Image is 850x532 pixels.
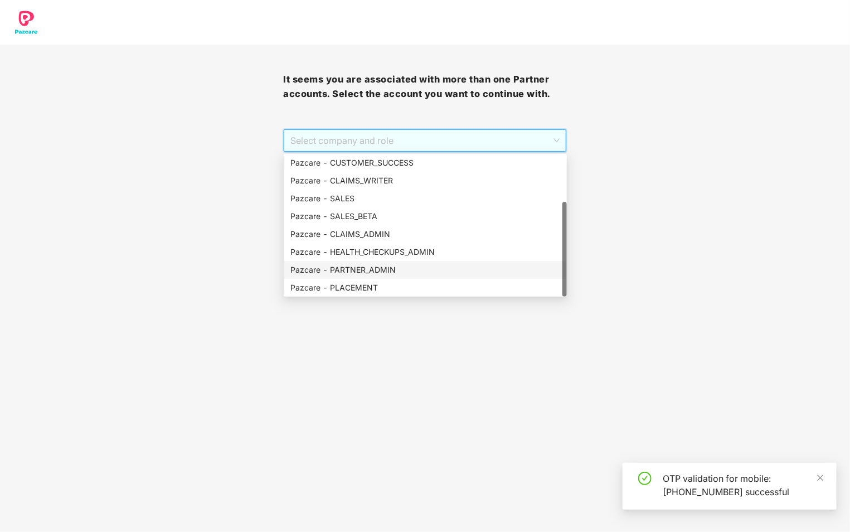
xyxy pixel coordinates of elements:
[284,172,567,190] div: Pazcare - CLAIMS_WRITER
[290,157,560,169] div: Pazcare - CUSTOMER_SUCCESS
[284,261,567,279] div: Pazcare - PARTNER_ADMIN
[290,192,560,205] div: Pazcare - SALES
[290,175,560,187] div: Pazcare - CLAIMS_WRITER
[284,154,567,172] div: Pazcare - CUSTOMER_SUCCESS
[290,130,559,151] span: Select company and role
[290,210,560,223] div: Pazcare - SALES_BETA
[284,225,567,243] div: Pazcare - CLAIMS_ADMIN
[284,279,567,297] div: Pazcare - PLACEMENT
[283,72,566,101] h3: It seems you are associated with more than one Partner accounts. Select the account you want to c...
[663,472,823,499] div: OTP validation for mobile: [PHONE_NUMBER] successful
[638,472,652,485] span: check-circle
[284,243,567,261] div: Pazcare - HEALTH_CHECKUPS_ADMIN
[284,190,567,207] div: Pazcare - SALES
[290,282,560,294] div: Pazcare - PLACEMENT
[290,246,560,258] div: Pazcare - HEALTH_CHECKUPS_ADMIN
[284,207,567,225] div: Pazcare - SALES_BETA
[290,264,560,276] div: Pazcare - PARTNER_ADMIN
[290,228,560,240] div: Pazcare - CLAIMS_ADMIN
[817,474,824,482] span: close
